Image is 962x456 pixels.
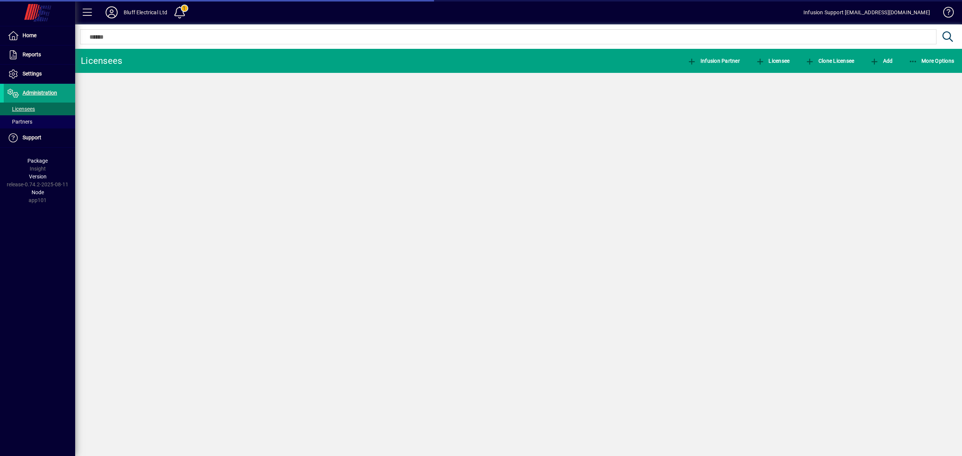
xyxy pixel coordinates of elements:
[685,54,742,68] button: Infusion Partner
[32,189,44,195] span: Node
[23,90,57,96] span: Administration
[27,158,48,164] span: Package
[805,58,854,64] span: Clone Licensee
[756,58,790,64] span: Licensee
[4,45,75,64] a: Reports
[4,103,75,115] a: Licensees
[870,58,892,64] span: Add
[23,134,41,140] span: Support
[909,58,954,64] span: More Options
[754,54,792,68] button: Licensee
[23,71,42,77] span: Settings
[868,54,894,68] button: Add
[100,6,124,19] button: Profile
[4,26,75,45] a: Home
[907,54,956,68] button: More Options
[4,65,75,83] a: Settings
[4,128,75,147] a: Support
[687,58,740,64] span: Infusion Partner
[29,174,47,180] span: Version
[8,106,35,112] span: Licensees
[124,6,168,18] div: Bluff Electrical Ltd
[938,2,953,26] a: Knowledge Base
[23,32,36,38] span: Home
[803,6,930,18] div: Infusion Support [EMAIL_ADDRESS][DOMAIN_NAME]
[8,119,32,125] span: Partners
[81,55,122,67] div: Licensees
[4,115,75,128] a: Partners
[23,51,41,57] span: Reports
[803,54,856,68] button: Clone Licensee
